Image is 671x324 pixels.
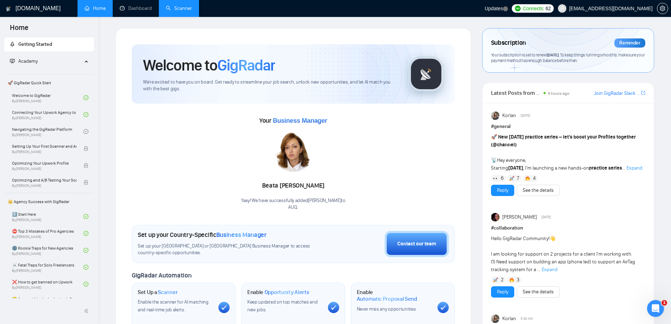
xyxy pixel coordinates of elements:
[409,56,444,92] img: gigradar-logo.png
[12,226,83,241] a: ⛔ Top 3 Mistakes of Pro AgenciesBy[PERSON_NAME]
[241,180,346,192] div: Beata [PERSON_NAME]
[491,52,645,63] span: Your subscription is set to renew . To keep things running smoothly, make sure your payment metho...
[517,276,520,283] span: 3
[357,289,432,302] h1: Enable
[493,142,515,148] span: @channel
[357,295,417,302] span: Automatic Proposal Send
[143,79,397,92] span: We're excited to have you on board. Get ready to streamline your job search, unlock new opportuni...
[247,289,309,296] h1: Enable
[491,88,541,97] span: Latest Posts from the GigRadar Community
[491,111,500,120] img: Korlan
[241,197,346,211] div: Yaay! We have successfully added [PERSON_NAME] to
[158,289,178,296] span: Scanner
[12,293,83,309] a: 😭 Account blocked: what to do?
[12,150,76,154] span: By [PERSON_NAME]
[138,231,267,239] h1: Set up your Country-Specific
[497,187,508,194] a: Reply
[594,90,640,97] a: Join GigRadar Slack Community
[217,56,275,75] span: GigRadar
[491,185,514,196] button: Reply
[12,209,83,224] a: 1️⃣ Start HereBy[PERSON_NAME]
[546,5,551,12] span: 62
[12,276,83,292] a: ❌ How to get banned on UpworkBy[PERSON_NAME]
[491,37,526,49] span: Subscription
[523,288,554,296] a: See the details
[4,37,94,51] li: Getting Started
[241,204,346,211] p: AUQ .
[502,315,516,323] span: Korlan
[12,177,76,184] span: Optimizing and A/B Testing Your Scanner for Better Results
[515,6,521,11] img: upwork-logo.png
[547,52,559,57] span: [DATE]
[10,59,15,63] span: fund-projection-screen
[216,231,267,239] span: Business Manager
[517,175,519,182] span: 7
[83,282,88,287] span: check-circle
[166,5,192,11] a: searchScanner
[661,300,667,306] span: 1
[491,213,500,221] img: Julie McCarter
[521,112,530,119] span: [DATE]
[12,243,83,258] a: 🌚 Rookie Traps for New AgenciesBy[PERSON_NAME]
[502,213,537,221] span: [PERSON_NAME]
[83,163,88,168] span: lock
[83,95,88,100] span: check-circle
[509,176,514,181] img: 🚀
[501,175,504,182] span: 6
[138,243,324,256] span: Set up your [GEOGRAPHIC_DATA] or [GEOGRAPHIC_DATA] Business Manager to access country-specific op...
[385,231,449,257] button: Contact our team
[83,129,88,134] span: check-circle
[12,124,83,139] a: Navigating the GigRadar PlatformBy[PERSON_NAME]
[657,3,668,14] button: setting
[641,90,645,96] a: export
[614,38,645,48] div: Reminder
[641,90,645,96] span: export
[5,195,93,209] span: 👑 Agency Success with GigRadar
[491,236,635,273] span: Hello GigRadar Community! I am looking for support on 2 projects for a client I'm working with. (...
[83,248,88,253] span: check-circle
[12,259,83,275] a: ☠️ Fatal Traps for Solo FreelancersBy[PERSON_NAME]
[4,23,34,37] span: Home
[493,277,498,282] img: 🚀
[521,316,533,322] span: 5:30 AM
[560,6,565,11] span: user
[12,143,76,150] span: Setting Up Your First Scanner and Auto-Bidder
[12,90,83,105] a: Welcome to GigRadarBy[PERSON_NAME]
[84,307,91,314] span: double-left
[485,6,503,11] span: Updates
[83,214,88,219] span: check-circle
[549,236,555,242] span: 👋
[491,134,497,140] span: 🚀
[491,157,497,163] span: 📡
[259,117,327,124] span: Your
[12,167,76,171] span: By [PERSON_NAME]
[523,5,544,12] span: Connects:
[497,288,508,296] a: Reply
[83,180,88,185] span: lock
[247,299,318,313] span: Keep updated on top matches and new jobs.
[525,176,530,181] img: 🔥
[657,6,668,11] a: setting
[12,184,76,188] span: By [PERSON_NAME]
[517,185,560,196] button: See the details
[491,224,645,232] h1: # collaboration
[83,265,88,270] span: check-circle
[10,58,38,64] span: Academy
[548,91,570,96] span: 4 hours ago
[533,175,536,182] span: 4
[18,41,52,47] span: Getting Started
[85,5,106,11] a: homeHome
[517,286,560,298] button: See the details
[120,5,152,11] a: dashboardDashboard
[138,289,178,296] h1: Set Up a
[647,300,664,317] iframe: Intercom live chat
[541,214,551,220] span: [DATE]
[143,56,275,75] h1: Welcome to
[493,176,498,181] img: 👀
[502,112,516,120] span: Korlan
[138,299,209,313] span: Enable the scanner for AI matching and real-time job alerts.
[83,112,88,117] span: check-circle
[357,306,417,312] span: Never miss any opportunities.
[501,276,504,283] span: 2
[491,314,500,323] img: Korlan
